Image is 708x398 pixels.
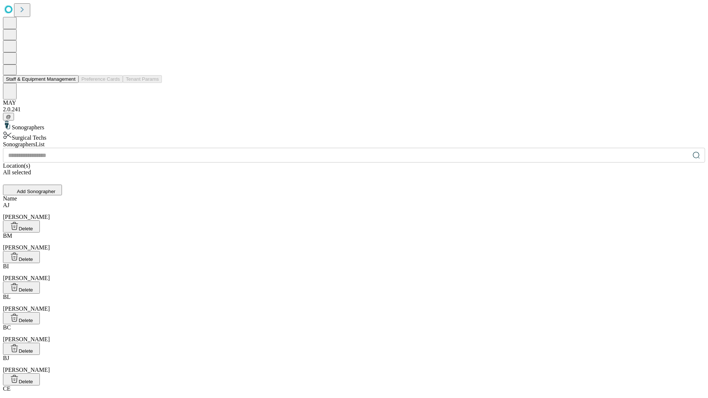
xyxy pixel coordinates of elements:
[3,233,705,251] div: [PERSON_NAME]
[3,75,79,83] button: Staff & Equipment Management
[3,121,705,131] div: Sonographers
[3,233,12,239] span: BM
[3,263,705,282] div: [PERSON_NAME]
[3,106,705,113] div: 2.0.241
[19,287,33,293] span: Delete
[6,114,11,119] span: @
[3,113,14,121] button: @
[3,251,40,263] button: Delete
[3,163,30,169] span: Location(s)
[3,202,10,208] span: AJ
[79,75,123,83] button: Preference Cards
[3,185,62,195] button: Add Sonographer
[3,385,10,392] span: CE
[3,131,705,141] div: Surgical Techs
[3,220,40,233] button: Delete
[3,324,705,343] div: [PERSON_NAME]
[19,226,33,231] span: Delete
[3,312,40,324] button: Delete
[3,324,11,331] span: BC
[3,169,705,176] div: All selected
[19,348,33,354] span: Delete
[3,343,40,355] button: Delete
[3,99,705,106] div: MAY
[19,318,33,323] span: Delete
[19,256,33,262] span: Delete
[123,75,162,83] button: Tenant Params
[19,379,33,384] span: Delete
[17,189,55,194] span: Add Sonographer
[3,195,705,202] div: Name
[3,294,10,300] span: BL
[3,263,9,269] span: BI
[3,202,705,220] div: [PERSON_NAME]
[3,282,40,294] button: Delete
[3,355,705,373] div: [PERSON_NAME]
[3,294,705,312] div: [PERSON_NAME]
[3,355,9,361] span: BJ
[3,141,705,148] div: Sonographers List
[3,373,40,385] button: Delete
